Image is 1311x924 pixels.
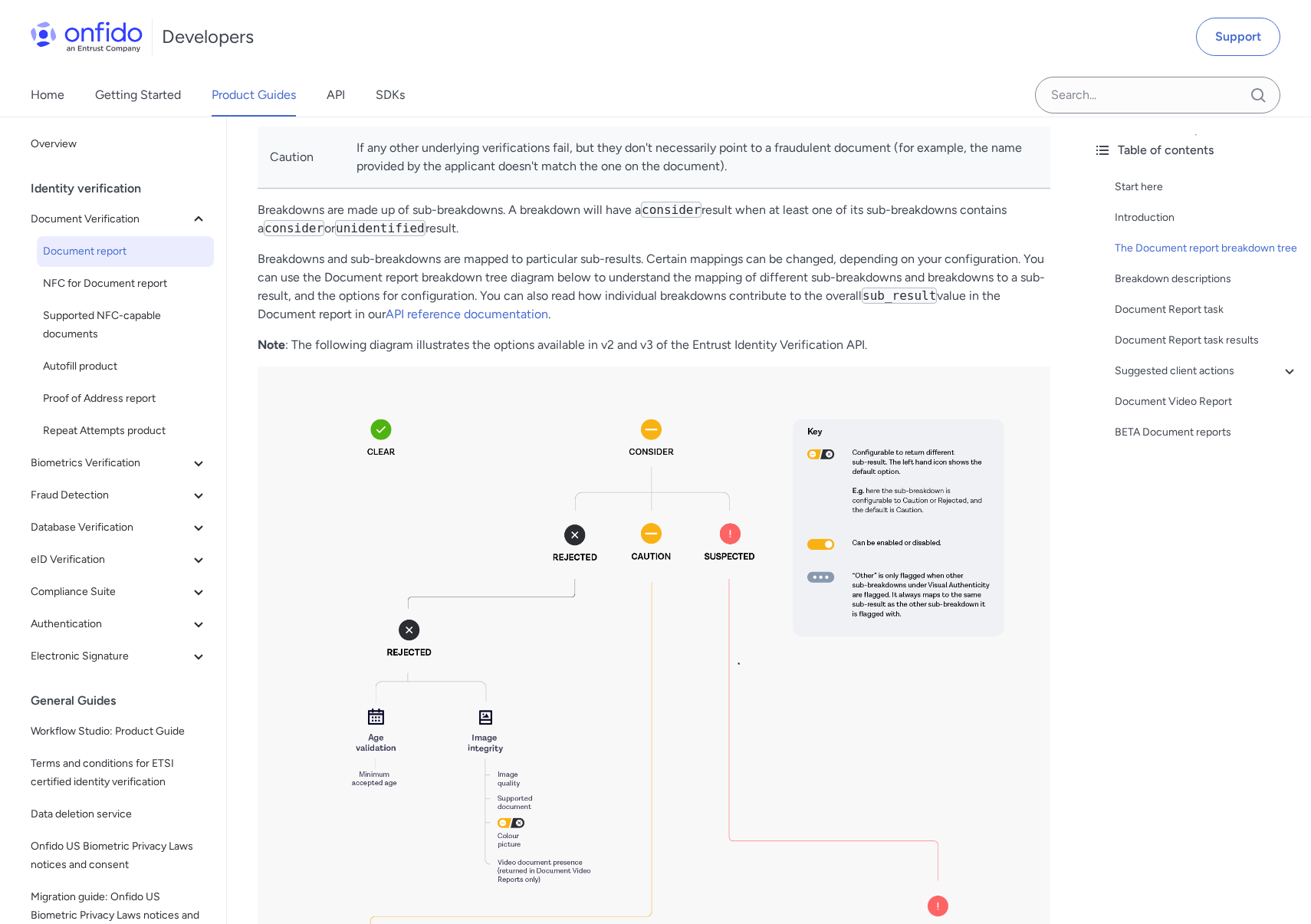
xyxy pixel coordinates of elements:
[31,551,189,569] span: eID Verification
[1035,77,1280,113] input: Onfido search input field
[258,336,1050,354] p: : The following diagram illustrates the options available in v2 and v3 of the Entrust Identity Ve...
[43,357,208,376] span: Autofill product
[31,210,189,229] span: Document Verification
[264,220,324,236] code: consider
[258,127,344,189] td: Caution
[43,307,208,344] span: Supported NFC-capable documents
[335,220,426,236] code: unidentified
[43,390,208,408] span: Proof of Address report
[25,448,214,478] button: Biometrics Verification
[31,583,189,601] span: Compliance Suite
[1115,301,1299,319] a: Document Report task
[25,799,214,830] a: Data deletion service
[25,544,214,575] button: eID Verification
[862,288,937,304] code: sub_result
[258,201,1050,238] p: Breakdowns are made up of sub-breakdowns. A breakdown will have a result when at least one of its...
[327,74,345,117] a: API
[25,480,214,511] button: Fraud Detection
[31,686,220,716] div: General Guides
[43,422,208,440] span: Repeat Attempts product
[37,383,214,414] a: Proof of Address report
[641,202,701,218] code: consider
[25,129,214,159] a: Overview
[25,577,214,607] button: Compliance Suite
[31,647,189,666] span: Electronic Signature
[1115,239,1299,258] a: The Document report breakdown tree
[31,74,64,117] a: Home
[95,74,181,117] a: Getting Started
[344,127,1050,189] td: If any other underlying verifications fail, but they don't necessarily point to a fraudulent docu...
[31,135,208,153] span: Overview
[31,454,189,472] span: Biometrics Verification
[1115,331,1299,350] a: Document Report task results
[1196,18,1280,56] a: Support
[43,242,208,261] span: Document report
[25,716,214,747] a: Workflow Studio: Product Guide
[1115,423,1299,442] a: BETA Document reports
[37,416,214,446] a: Repeat Attempts product
[37,268,214,299] a: NFC for Document report
[162,25,254,49] h1: Developers
[31,486,189,505] span: Fraud Detection
[25,641,214,672] button: Electronic Signature
[31,755,208,791] span: Terms and conditions for ETSI certified identity verification
[1115,178,1299,196] a: Start here
[1115,270,1299,288] a: Breakdown descriptions
[31,518,189,537] span: Database Verification
[31,722,208,741] span: Workflow Studio: Product Guide
[37,236,214,267] a: Document report
[31,615,189,633] span: Authentication
[25,748,214,797] a: Terms and conditions for ETSI certified identity verification
[37,301,214,350] a: Supported NFC-capable documents
[258,250,1050,324] p: Breakdowns and sub-breakdowns are mapped to particular sub-results. Certain mappings can be chang...
[258,337,285,352] strong: Note
[212,74,296,117] a: Product Guides
[386,307,548,321] a: API reference documentation
[31,21,143,52] img: Onfido Logo
[31,805,208,824] span: Data deletion service
[43,275,208,293] span: NFC for Document report
[25,609,214,640] button: Authentication
[1115,393,1299,411] a: Document Video Report
[31,173,220,204] div: Identity verification
[1093,141,1299,159] div: Table of contents
[376,74,405,117] a: SDKs
[25,204,214,235] button: Document Verification
[37,351,214,382] a: Autofill product
[1115,362,1299,380] a: Suggested client actions
[31,837,208,874] span: Onfido US Biometric Privacy Laws notices and consent
[25,512,214,543] button: Database Verification
[1115,209,1299,227] a: Introduction
[25,831,214,880] a: Onfido US Biometric Privacy Laws notices and consent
